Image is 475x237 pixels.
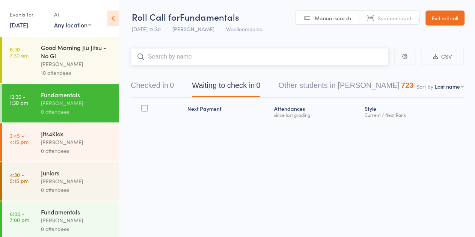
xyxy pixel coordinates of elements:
[41,60,113,68] div: [PERSON_NAME]
[41,43,113,60] div: Good Morning Jiu Jitsu - No Gi
[10,211,29,223] time: 6:00 - 7:00 pm
[41,208,113,216] div: Fundamentals
[10,133,29,145] time: 3:45 - 4:15 pm
[278,77,413,97] button: Other students in [PERSON_NAME]723
[2,123,119,162] a: 3:45 -4:15 pmJits4Kids[PERSON_NAME]0 attendees
[192,77,260,97] button: Waiting to check in0
[184,101,271,121] div: Next Payment
[41,138,113,146] div: [PERSON_NAME]
[226,25,262,33] span: Woolloomooloo
[41,225,113,233] div: 0 attendees
[378,14,412,22] span: Scanner input
[54,21,91,29] div: Any location
[41,169,113,177] div: Juniors
[256,81,260,89] div: 0
[10,21,28,29] a: [DATE]
[131,77,174,97] button: Checked in0
[274,112,359,117] div: since last grading
[362,101,464,121] div: Style
[41,130,113,138] div: Jits4Kids
[41,99,113,107] div: [PERSON_NAME]
[10,8,47,21] div: Events for
[41,91,113,99] div: Fundamentals
[425,11,464,26] a: Exit roll call
[41,146,113,155] div: 0 attendees
[10,172,29,184] time: 4:30 - 5:15 pm
[172,25,214,33] span: [PERSON_NAME]
[180,11,239,23] span: Fundamentals
[2,37,119,83] a: 6:30 -7:30 amGood Morning Jiu Jitsu - No Gi[PERSON_NAME]10 attendees
[41,107,113,116] div: 0 attendees
[170,81,174,89] div: 0
[41,186,113,194] div: 0 attendees
[132,25,161,33] span: [DATE] 12:30
[2,162,119,201] a: 4:30 -5:15 pmJuniors[PERSON_NAME]0 attendees
[54,8,91,21] div: At
[271,101,362,121] div: Atten­dances
[435,83,460,90] div: Last name
[10,46,29,58] time: 6:30 - 7:30 am
[41,216,113,225] div: [PERSON_NAME]
[2,84,119,122] a: 12:30 -1:30 pmFundamentals[PERSON_NAME]0 attendees
[41,177,113,186] div: [PERSON_NAME]
[421,49,464,65] button: CSV
[41,68,113,77] div: 10 attendees
[131,48,389,65] input: Search by name
[315,14,351,22] span: Manual search
[401,81,413,89] div: 723
[10,94,28,106] time: 12:30 - 1:30 pm
[365,112,461,117] div: Current / Next Rank
[132,11,180,23] span: Roll Call for
[416,83,433,90] label: Sort by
